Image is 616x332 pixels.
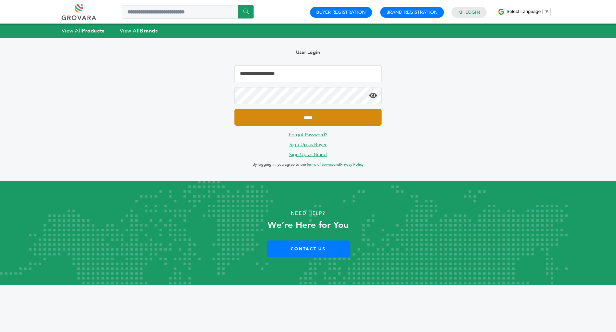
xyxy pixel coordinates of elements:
input: Password [234,87,382,104]
a: Buyer Registration [316,9,366,15]
span: ▼ [544,9,549,14]
p: Need Help? [31,208,585,219]
input: Email Address [234,65,382,82]
a: Sign Up as Buyer [290,141,327,148]
span: Select Language [506,9,541,14]
a: Privacy Policy [340,162,363,167]
b: User Login [296,49,320,56]
a: Brand Registration [386,9,438,15]
strong: We’re Here for You [268,219,349,231]
a: Terms of Service [306,162,334,167]
a: Select Language​ [506,9,549,14]
a: View AllProducts [62,27,105,34]
input: Search a product or brand... [122,5,254,19]
strong: Brands [140,27,158,34]
a: Sign Up as Brand [289,151,327,158]
strong: Products [82,27,104,34]
a: Contact Us [267,240,350,257]
a: View AllBrands [120,27,158,34]
a: Login [465,9,480,15]
p: By logging in, you agree to our and [234,161,382,169]
a: Forgot Password? [289,132,328,138]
